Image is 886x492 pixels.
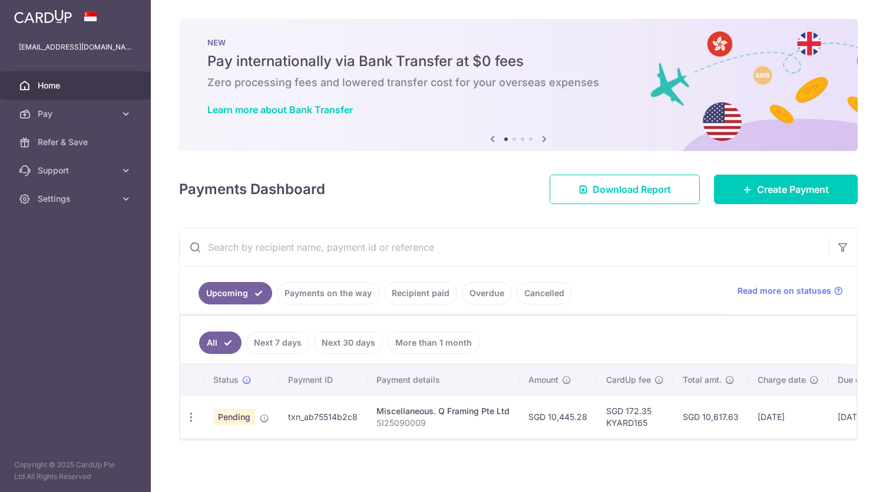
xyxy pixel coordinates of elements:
span: Support [38,165,115,176]
span: Download Report [593,182,671,196]
th: Payment details [367,365,519,395]
span: Pay [38,108,115,120]
a: Create Payment [714,175,858,204]
td: SGD 172.35 KYARD165 [597,395,673,438]
span: Status [213,374,239,386]
div: Miscellaneous. Q Framing Pte Ltd [376,405,510,417]
span: Home [38,80,115,91]
a: Payments on the way [277,282,379,304]
span: Settings [38,193,115,205]
a: Next 7 days [246,332,309,354]
h6: Zero processing fees and lowered transfer cost for your overseas expenses [207,76,829,90]
a: Recipient paid [384,282,457,304]
span: Charge date [758,374,806,386]
img: Bank transfer banner [179,19,858,151]
p: SI25090009 [376,417,510,429]
img: CardUp [14,9,72,24]
a: Upcoming [199,282,272,304]
input: Search by recipient name, payment id or reference [180,228,829,266]
td: SGD 10,445.28 [519,395,597,438]
h5: Pay internationally via Bank Transfer at $0 fees [207,52,829,71]
span: Create Payment [757,182,829,196]
p: [EMAIL_ADDRESS][DOMAIN_NAME] [19,41,132,53]
span: Refer & Save [38,136,115,148]
span: Due date [838,374,873,386]
td: [DATE] [748,395,828,438]
span: Read more on statuses [738,285,831,297]
a: Overdue [462,282,512,304]
a: More than 1 month [388,332,480,354]
h4: Payments Dashboard [179,179,325,200]
span: Amount [528,374,558,386]
td: SGD 10,617.63 [673,395,748,438]
span: Total amt. [683,374,722,386]
td: txn_ab75514b2c8 [279,395,367,438]
a: Read more on statuses [738,285,843,297]
p: NEW [207,38,829,47]
a: Cancelled [517,282,572,304]
span: CardUp fee [606,374,651,386]
a: Learn more about Bank Transfer [207,104,353,116]
th: Payment ID [279,365,367,395]
a: All [199,332,242,354]
span: Pending [213,409,255,425]
a: Next 30 days [314,332,383,354]
a: Download Report [550,175,700,204]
